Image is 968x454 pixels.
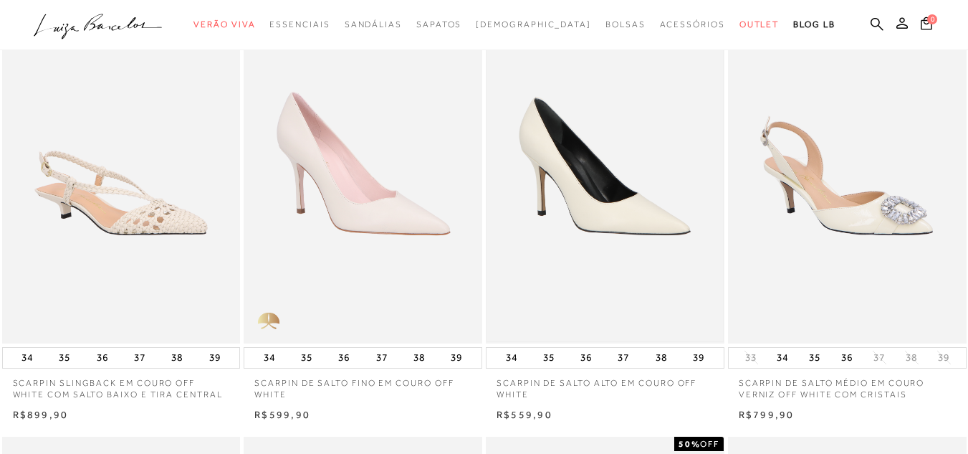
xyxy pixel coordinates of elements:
button: 38 [167,348,187,368]
span: Verão Viva [193,19,255,29]
span: R$599,90 [254,409,310,420]
button: 37 [130,348,150,368]
a: SCARPIN DE SALTO FINO EM COURO OFF WHITE [244,369,482,402]
button: 35 [297,348,317,368]
span: OFF [700,439,719,449]
span: [DEMOGRAPHIC_DATA] [476,19,591,29]
img: golden_caliandra_v6.png [244,301,294,344]
button: 39 [205,348,225,368]
button: 39 [446,348,466,368]
a: SCARPIN DE SALTO MÉDIO EM COURO VERNIZ OFF WHITE COM CRISTAIS [728,369,967,402]
a: SCARPIN SLINGBACK EM COURO OFF WHITE COM SALTO BAIXO E TIRA CENTRAL [2,369,241,402]
a: categoryNavScreenReaderText [739,11,780,38]
span: R$799,90 [739,409,795,420]
button: 36 [837,348,857,368]
span: Sapatos [416,19,461,29]
button: 36 [334,348,354,368]
button: 34 [17,348,37,368]
span: Sandálias [345,19,402,29]
a: categoryNavScreenReaderText [605,11,646,38]
button: 35 [54,348,75,368]
button: 34 [502,348,522,368]
button: 33 [741,351,761,364]
button: 38 [901,351,921,364]
button: 39 [934,351,954,364]
button: 34 [772,348,792,368]
span: Acessórios [660,19,725,29]
button: 37 [372,348,392,368]
span: Outlet [739,19,780,29]
button: 38 [409,348,429,368]
a: BLOG LB [793,11,835,38]
button: 36 [92,348,112,368]
button: 38 [651,348,671,368]
button: 36 [576,348,596,368]
button: 37 [869,351,889,364]
a: SCARPIN DE SALTO ALTO EM COURO OFF WHITE [486,369,724,402]
span: 0 [927,14,937,24]
button: 37 [613,348,633,368]
a: categoryNavScreenReaderText [416,11,461,38]
button: 35 [805,348,825,368]
span: R$899,90 [13,409,69,420]
button: 39 [689,348,709,368]
span: Bolsas [605,19,646,29]
span: R$559,90 [497,409,552,420]
button: 35 [539,348,559,368]
button: 34 [259,348,279,368]
a: noSubCategoriesText [476,11,591,38]
strong: 50% [679,439,701,449]
a: categoryNavScreenReaderText [345,11,402,38]
a: categoryNavScreenReaderText [660,11,725,38]
span: Essenciais [269,19,330,29]
button: 0 [916,16,936,35]
a: categoryNavScreenReaderText [269,11,330,38]
span: BLOG LB [793,19,835,29]
a: categoryNavScreenReaderText [193,11,255,38]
